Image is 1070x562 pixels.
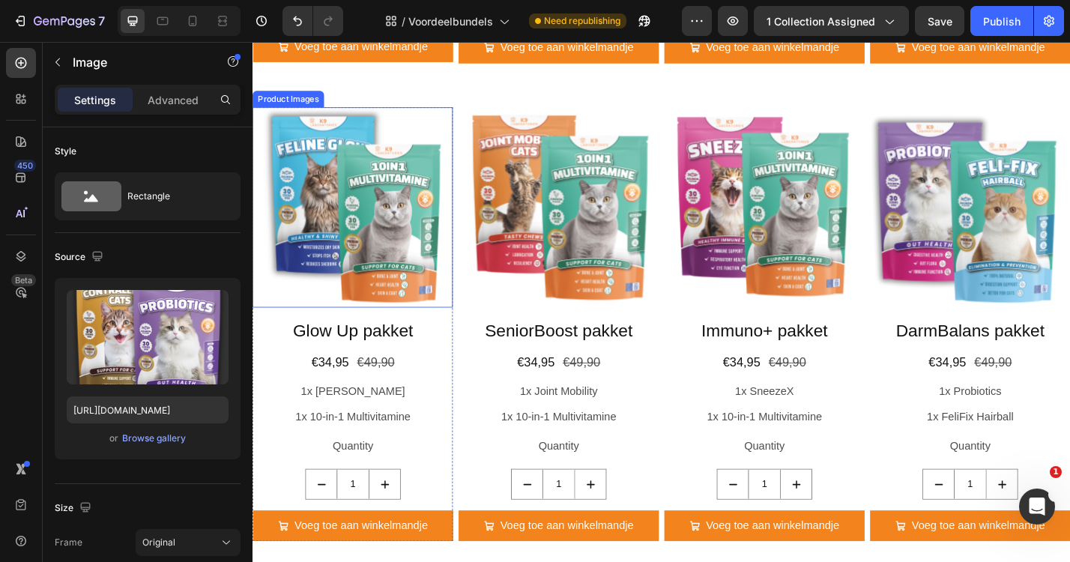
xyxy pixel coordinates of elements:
[453,405,673,421] p: 1x 10-in-1 Multivitamine
[737,471,771,503] button: decrement
[511,471,545,503] button: decrement
[679,405,899,421] p: 1x FeliFix Hairball
[55,145,76,158] div: Style
[679,304,899,332] h1: DarmBalans pakket
[6,6,112,36] button: 7
[289,343,333,363] div: €34,95
[253,42,1070,562] iframe: Design area
[226,405,447,421] p: 1x 10-in-1 Multivitamine
[545,471,581,503] input: quantity
[498,522,645,543] div: Voeg toe aan winkelmandje
[915,6,964,36] button: Save
[807,471,841,503] button: increment
[121,431,187,446] button: Browse gallery
[318,471,354,503] input: quantity
[92,471,128,503] input: quantity
[148,92,199,108] p: Advanced
[742,343,786,363] div: €34,95
[679,72,899,292] a: DarmBalans pakket
[136,529,241,556] button: Original
[282,6,343,36] div: Undo/Redo
[122,432,186,445] div: Browse gallery
[67,290,229,384] img: preview-image
[109,429,118,447] span: or
[272,522,419,543] div: Voeg toe aan winkelmandje
[226,72,447,292] a: SeniorBoost pakket
[73,53,200,71] p: Image
[3,56,76,70] div: Product Images
[63,343,107,363] div: €34,95
[55,247,106,268] div: Source
[453,516,673,549] button: Voeg toe aan winkelmandje
[142,536,175,549] span: Original
[11,274,36,286] div: Beta
[128,471,162,503] button: increment
[226,516,447,549] button: Voeg toe aan winkelmandje
[983,13,1021,29] div: Publish
[544,14,620,28] span: Need republishing
[127,179,219,214] div: Rectangle
[928,15,952,28] span: Save
[339,343,384,363] div: €49,90
[771,471,807,503] input: quantity
[516,343,560,363] div: €34,95
[226,433,447,458] div: Quantity
[453,304,673,332] h1: Immuno+ pakket
[55,498,94,519] div: Size
[226,304,447,332] h1: SeniorBoost pakket
[679,433,899,458] div: Quantity
[792,343,836,363] div: €49,90
[453,72,673,292] a: Immuno+ pakket
[55,536,82,549] label: Frame
[1050,466,1062,478] span: 1
[58,471,92,503] button: decrement
[67,396,229,423] input: https://example.com/image.jpg
[14,160,36,172] div: 450
[98,12,105,30] p: 7
[725,522,871,543] div: Voeg toe aan winkelmandje
[46,522,193,543] div: Voeg toe aan winkelmandje
[767,13,875,29] span: 1 collection assigned
[679,516,899,549] button: Voeg toe aan winkelmandje
[226,376,447,393] p: 1x Joint Mobility
[581,471,614,503] button: increment
[402,13,405,29] span: /
[754,6,909,36] button: 1 collection assigned
[566,343,610,363] div: €49,90
[453,433,673,458] div: Quantity
[74,92,116,108] p: Settings
[970,6,1033,36] button: Publish
[285,471,318,503] button: decrement
[113,343,157,363] div: €49,90
[408,13,493,29] span: Voordeelbundels
[453,376,673,393] p: 1x SneezeX
[679,376,899,393] p: 1x Probiotics
[354,471,388,503] button: increment
[1019,489,1055,525] iframe: Intercom live chat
